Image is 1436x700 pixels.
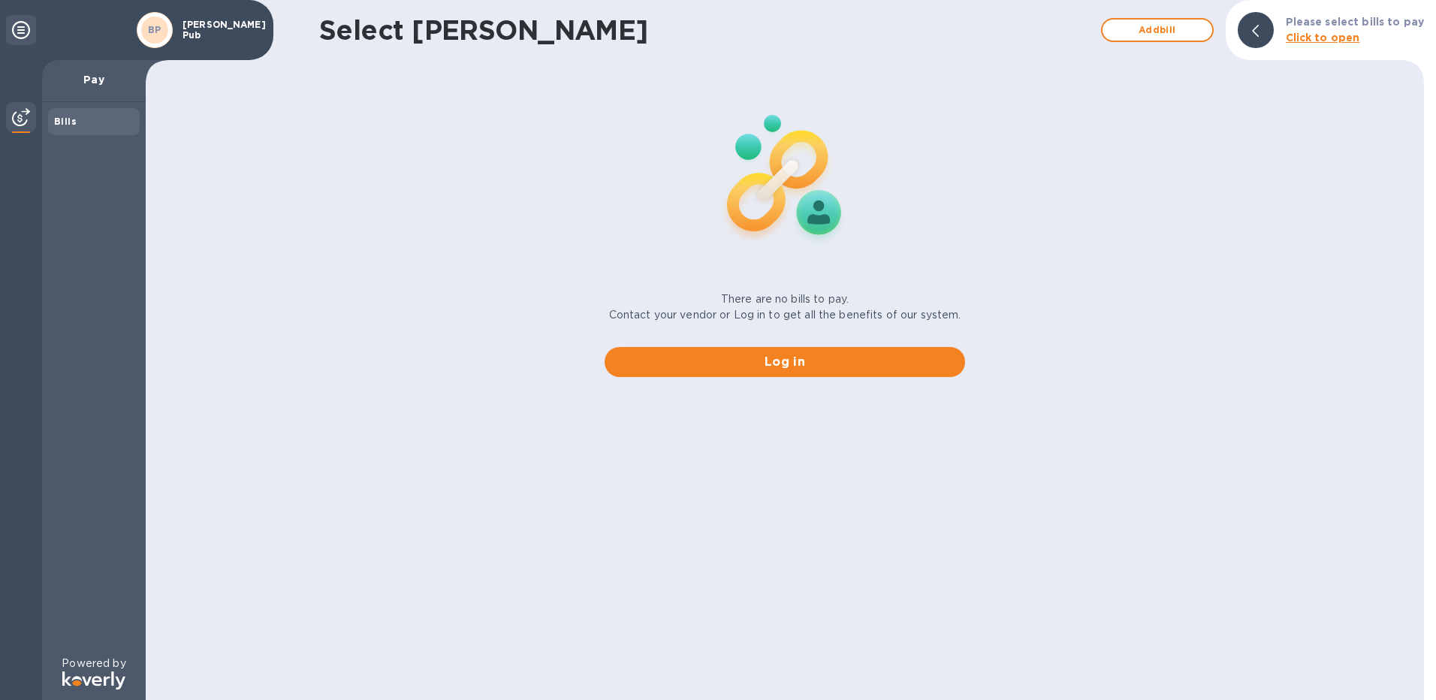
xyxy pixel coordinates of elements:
[54,72,134,87] p: Pay
[1286,32,1360,44] b: Click to open
[62,656,125,671] p: Powered by
[319,14,1094,46] h1: Select [PERSON_NAME]
[1101,18,1214,42] button: Addbill
[617,353,953,371] span: Log in
[1115,21,1200,39] span: Add bill
[54,116,77,127] b: Bills
[62,671,125,689] img: Logo
[609,291,961,323] p: There are no bills to pay. Contact your vendor or Log in to get all the benefits of our system.
[183,20,258,41] p: [PERSON_NAME] Pub
[148,24,161,35] b: BP
[605,347,965,377] button: Log in
[1286,16,1424,28] b: Please select bills to pay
